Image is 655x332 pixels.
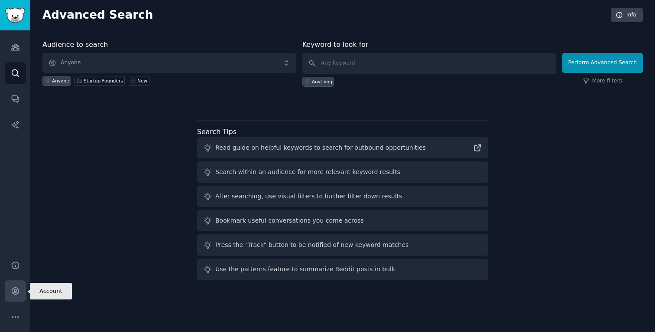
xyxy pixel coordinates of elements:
div: New [137,78,147,84]
div: Search within an audience for more relevant keyword results [215,168,400,177]
h2: Advanced Search [42,8,606,22]
div: After searching, use visual filters to further filter down results [215,192,402,201]
a: More filters [583,77,622,85]
label: Keyword to look for [302,40,369,49]
div: Use the patterns feature to summarize Reddit posts in bulk [215,265,395,274]
div: Startup Founders [84,78,123,84]
div: Anyone [52,78,69,84]
label: Search Tips [197,128,237,136]
div: Press the "Track" button to be notified of new keyword matches [215,240,409,250]
div: Read guide on helpful keywords to search for outbound opportunities [215,143,426,152]
input: Any keyword [302,53,556,74]
div: Anything [312,79,332,85]
a: Info [611,8,643,23]
button: Anyone [42,53,296,73]
a: New [128,76,149,86]
label: Audience to search [42,40,108,49]
div: Bookmark useful conversations you come across [215,216,364,225]
img: GummySearch logo [5,8,25,23]
button: Perform Advanced Search [562,53,643,73]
